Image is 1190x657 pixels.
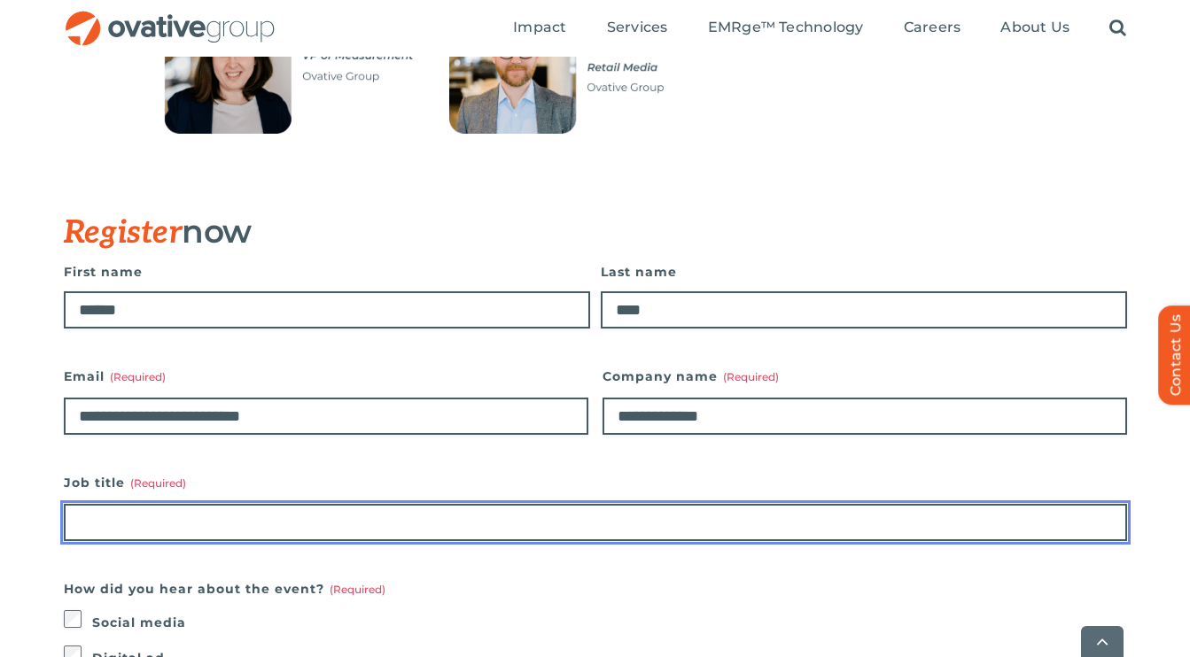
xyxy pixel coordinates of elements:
[1109,19,1126,38] a: Search
[904,19,961,38] a: Careers
[513,19,566,36] span: Impact
[64,576,385,601] legend: How did you hear about the event?
[64,213,183,252] span: Register
[603,364,1127,389] label: Company name
[64,470,1127,495] label: Job title
[110,370,166,383] span: (Required)
[92,610,1127,635] label: Social media
[130,476,186,490] span: (Required)
[904,19,961,36] span: Careers
[723,370,779,383] span: (Required)
[601,259,1127,284] label: Last name
[607,19,668,38] a: Services
[64,364,588,389] label: Email
[1000,19,1069,36] span: About Us
[708,19,864,36] span: EMRge™ Technology
[64,259,590,284] label: First name
[64,9,276,26] a: OG_Full_horizontal_RGB
[64,213,1038,251] h3: now
[513,19,566,38] a: Impact
[607,19,668,36] span: Services
[330,583,385,596] span: (Required)
[708,19,864,38] a: EMRge™ Technology
[1000,19,1069,38] a: About Us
